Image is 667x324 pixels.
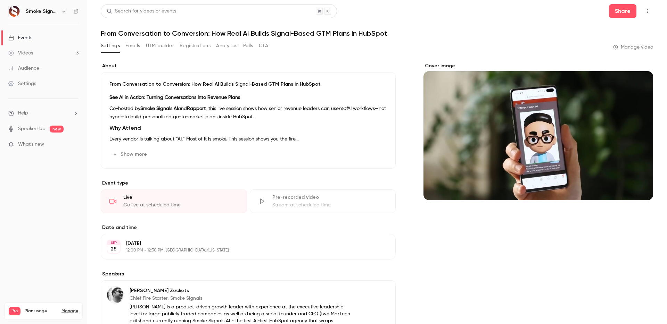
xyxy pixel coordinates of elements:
p: Every vendor is talking about “AI.” Most of it is smoke. This session shows you the fire. [109,135,387,143]
p: 25 [111,246,116,253]
em: real [339,106,347,111]
div: Search for videos or events [107,8,176,15]
strong: Smoke Signals AI [140,106,178,111]
div: SEP [107,240,120,245]
p: Co-hosted by and , this live session shows how senior revenue leaders can use AI workflows—not hy... [109,104,387,121]
button: UTM builder [146,40,174,51]
a: Manage video [613,44,653,51]
h3: Why Attend [109,124,387,132]
a: Manage [61,308,78,314]
img: Smoke Signals AI [9,6,20,17]
button: CTA [259,40,268,51]
button: Polls [243,40,253,51]
label: Cover image [423,62,653,69]
div: Stream at scheduled time [272,202,387,208]
span: new [50,126,64,133]
section: Cover image [423,62,653,200]
li: help-dropdown-opener [8,110,79,117]
div: Pre-recorded video [272,194,387,201]
p: [DATE] [126,240,359,247]
div: Pre-recorded videoStream at scheduled time [250,189,396,213]
strong: Rapport [187,106,206,111]
p: From Conversation to Conversion: How Real AI Builds Signal-Based GTM Plans in HubSpot [109,81,387,88]
h1: From Conversation to Conversion: How Real AI Builds Signal-Based GTM Plans in HubSpot [101,29,653,37]
button: Analytics [216,40,238,51]
span: Plan usage [25,308,57,314]
span: Help [18,110,28,117]
img: Nick Zeckets [107,287,124,303]
div: Live [123,194,238,201]
p: Event type [101,180,396,187]
span: Pro [9,307,20,315]
button: Share [609,4,636,18]
p: 12:00 PM - 12:30 PM, [GEOGRAPHIC_DATA]/[US_STATE] [126,248,359,253]
div: LiveGo live at scheduled time [101,189,247,213]
strong: See AI in Action: Turning Conversations Into Revenue Plans [109,95,240,100]
button: Registrations [180,40,211,51]
label: Speakers [101,271,396,278]
div: Videos [8,50,33,57]
label: Date and time [101,224,396,231]
div: Go live at scheduled time [123,202,238,208]
p: [PERSON_NAME] Zeckets [130,287,351,294]
button: Settings [101,40,120,51]
div: Settings [8,80,36,87]
div: Events [8,34,32,41]
a: SpeakerHub [18,125,46,133]
div: Audience [8,65,39,72]
button: Show more [109,149,151,160]
p: Chief Fire Starter, Smoke Signals [130,295,351,302]
button: Emails [125,40,140,51]
iframe: Noticeable Trigger [70,142,79,148]
span: What's new [18,141,44,148]
h6: Smoke Signals AI [26,8,58,15]
label: About [101,62,396,69]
